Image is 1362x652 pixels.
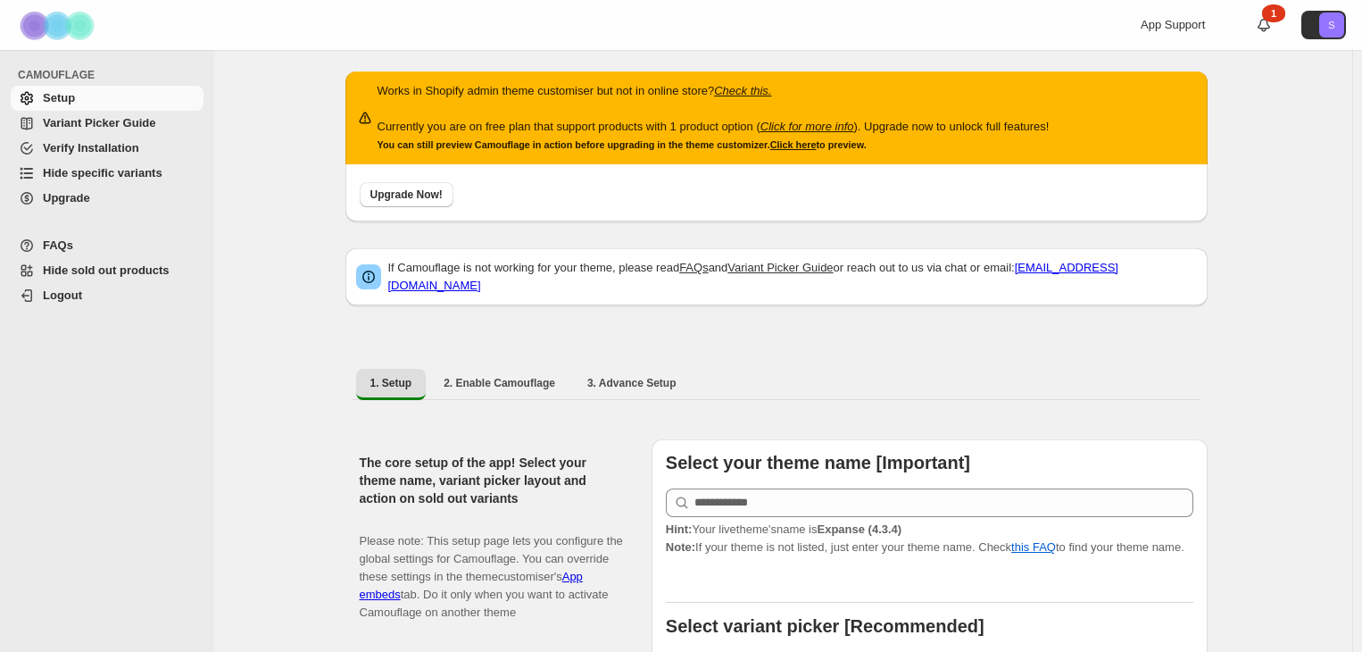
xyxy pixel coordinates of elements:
span: App Support [1141,18,1205,31]
span: CAMOUFLAGE [18,68,205,82]
span: Upgrade Now! [370,188,443,202]
span: Upgrade [43,191,90,205]
a: Upgrade [11,186,203,211]
a: Check this. [714,84,771,97]
p: If your theme is not listed, just enter your theme name. Check to find your theme name. [666,521,1193,556]
b: Select variant picker [Recommended] [666,616,984,636]
p: Please note: This setup page lets you configure the global settings for Camouflage. You can overr... [360,514,623,622]
div: 1 [1262,4,1285,22]
span: 1. Setup [370,376,412,390]
span: Hide specific variants [43,166,162,180]
img: Camouflage [14,1,104,50]
a: Verify Installation [11,136,203,161]
a: Hide specific variants [11,161,203,186]
a: Click for more info [760,120,854,133]
strong: Note: [666,540,695,554]
h2: The core setup of the app! Select your theme name, variant picker layout and action on sold out v... [360,454,623,507]
strong: Expanse (4.3.4) [817,522,901,536]
a: Setup [11,86,203,111]
p: Works in Shopify admin theme customiser but not in online store? [378,82,1050,100]
span: Setup [43,91,75,104]
span: Variant Picker Guide [43,116,155,130]
a: FAQs [679,261,709,274]
a: Variant Picker Guide [727,261,833,274]
text: S [1328,20,1334,30]
p: If Camouflage is not working for your theme, please read and or reach out to us via chat or email: [388,259,1197,295]
a: 1 [1255,16,1273,34]
a: Hide sold out products [11,258,203,283]
small: You can still preview Camouflage in action before upgrading in the theme customizer. to preview. [378,139,867,150]
span: Your live theme's name is [666,522,901,536]
b: Select your theme name [Important] [666,453,970,472]
button: Upgrade Now! [360,182,453,207]
span: FAQs [43,238,73,252]
span: Logout [43,288,82,302]
span: Hide sold out products [43,263,170,277]
a: FAQs [11,233,203,258]
a: Variant Picker Guide [11,111,203,136]
span: Verify Installation [43,141,139,155]
button: Avatar with initials S [1301,11,1346,39]
a: this FAQ [1011,540,1056,554]
a: Click here [770,139,817,150]
span: Avatar with initials S [1319,13,1344,38]
p: Currently you are on free plan that support products with 1 product option ( ). Upgrade now to un... [378,118,1050,136]
span: 3. Advance Setup [587,376,677,390]
strong: Hint: [666,522,693,536]
a: Logout [11,283,203,308]
span: 2. Enable Camouflage [444,376,555,390]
